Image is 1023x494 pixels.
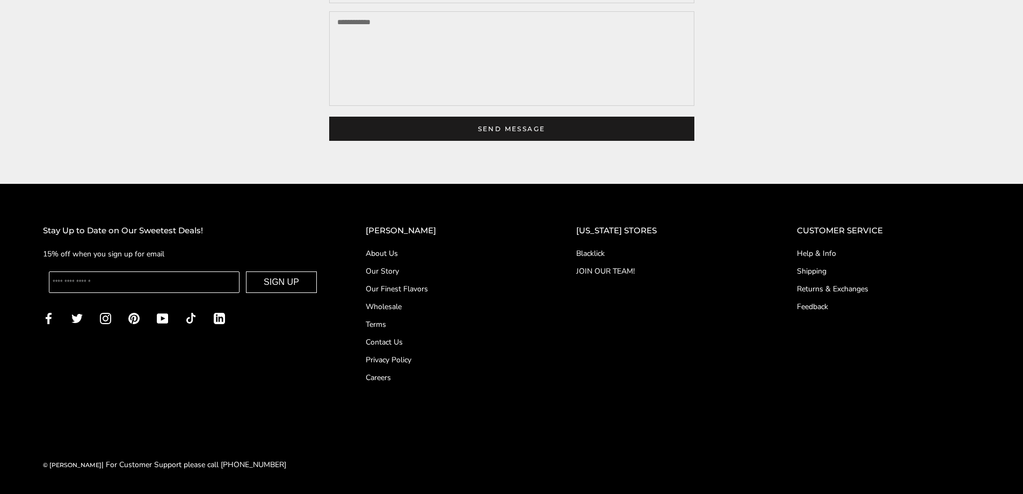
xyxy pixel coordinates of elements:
[576,266,754,277] a: JOIN OUR TEAM!
[797,301,980,312] a: Feedback
[366,319,533,330] a: Terms
[43,224,323,238] h2: Stay Up to Date on Our Sweetest Deals!
[246,271,317,293] button: SIGN UP
[576,224,754,238] h2: [US_STATE] STORES
[43,248,323,260] p: 15% off when you sign up for email
[214,312,225,324] a: LinkedIn
[366,283,533,295] a: Our Finest Flavors
[366,372,533,383] a: Careers
[43,459,286,471] div: | For Customer Support please call [PHONE_NUMBER]
[797,266,980,277] a: Shipping
[797,283,980,295] a: Returns & Exchanges
[185,312,197,324] a: TikTok
[329,11,694,106] textarea: Your message
[797,224,980,238] h2: CUSTOMER SERVICE
[366,224,533,238] h2: [PERSON_NAME]
[157,312,168,324] a: YouTube
[329,117,694,141] button: Send message
[366,248,533,259] a: About Us
[128,312,140,324] a: Pinterest
[366,301,533,312] a: Wholesale
[100,312,111,324] a: Instagram
[71,312,83,324] a: Twitter
[43,312,54,324] a: Facebook
[797,248,980,259] a: Help & Info
[9,453,111,485] iframe: Sign Up via Text for Offers
[366,337,533,348] a: Contact Us
[366,266,533,277] a: Our Story
[49,271,240,293] input: Enter your email
[576,248,754,259] a: Blacklick
[366,354,533,366] a: Privacy Policy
